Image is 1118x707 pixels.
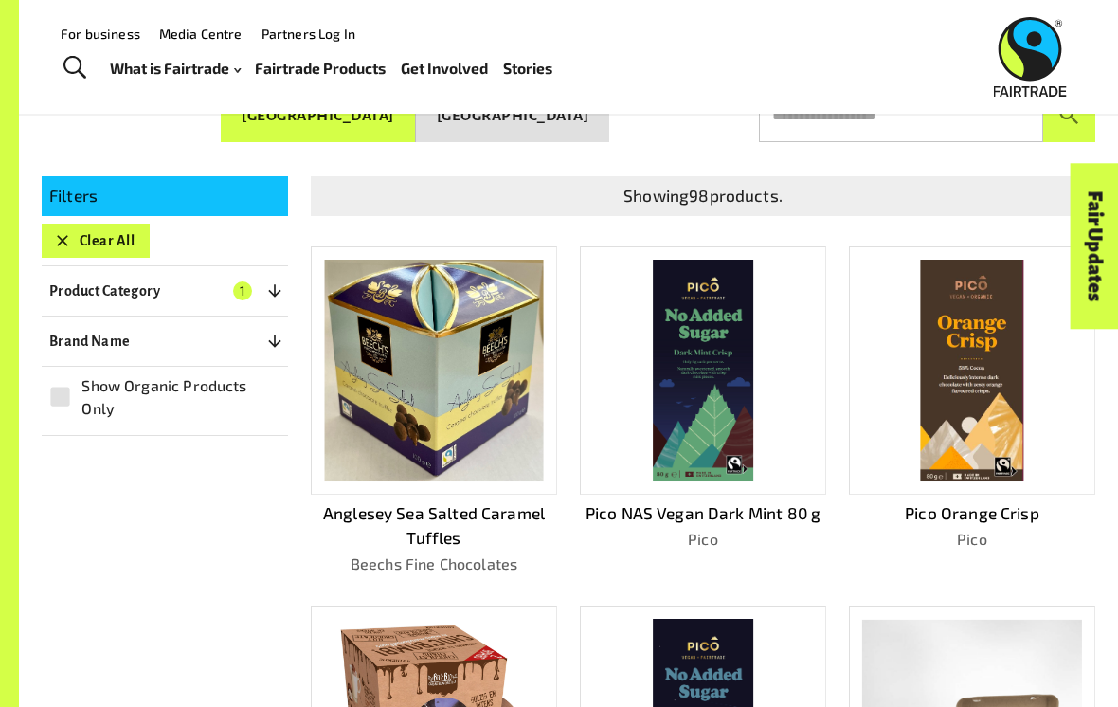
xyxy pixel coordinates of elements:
[311,553,557,575] p: Beechs Fine Chocolates
[416,89,609,142] button: [GEOGRAPHIC_DATA]
[580,246,826,575] a: Pico NAS Vegan Dark Mint 80 gPico
[61,26,140,42] a: For business
[580,528,826,551] p: Pico
[580,501,826,526] p: Pico NAS Vegan Dark Mint 80 g
[503,55,552,82] a: Stories
[849,501,1095,526] p: Pico Orange Crisp
[42,324,288,358] button: Brand Name
[994,17,1067,97] img: Fairtrade Australia New Zealand logo
[849,246,1095,575] a: Pico Orange CrispPico
[311,246,557,575] a: Anglesey Sea Salted Caramel TufflesBeechs Fine Chocolates
[261,26,355,42] a: Partners Log In
[110,55,241,82] a: What is Fairtrade
[311,501,557,551] p: Anglesey Sea Salted Caramel Tuffles
[318,184,1088,208] p: Showing 98 products.
[255,55,386,82] a: Fairtrade Products
[51,45,98,92] a: Toggle Search
[42,274,288,308] button: Product Category
[221,89,415,142] button: [GEOGRAPHIC_DATA]
[49,184,280,208] p: Filters
[233,281,252,300] span: 1
[42,224,150,258] button: Clear All
[49,330,131,353] p: Brand Name
[401,55,488,82] a: Get Involved
[159,26,243,42] a: Media Centre
[81,374,278,420] span: Show Organic Products Only
[49,280,160,302] p: Product Category
[849,528,1095,551] p: Pico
